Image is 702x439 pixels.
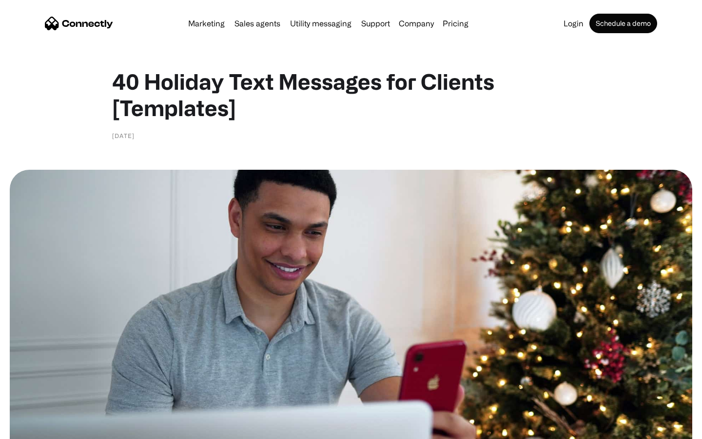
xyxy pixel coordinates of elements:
h1: 40 Holiday Text Messages for Clients [Templates] [112,68,590,121]
a: Utility messaging [286,20,355,27]
a: Schedule a demo [589,14,657,33]
aside: Language selected: English [10,422,58,436]
ul: Language list [19,422,58,436]
a: Marketing [184,20,229,27]
a: Sales agents [231,20,284,27]
a: Support [357,20,394,27]
a: Login [560,20,587,27]
div: Company [399,17,434,30]
div: [DATE] [112,131,135,140]
a: Pricing [439,20,472,27]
